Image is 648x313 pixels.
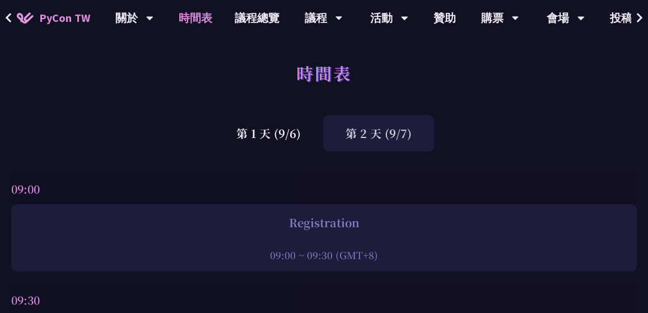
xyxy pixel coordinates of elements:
[39,10,90,26] span: PyCon TW
[17,248,631,262] div: 09:00 ~ 09:30 (GMT+8)
[323,115,434,151] div: 第 2 天 (9/7)
[11,174,637,204] div: 09:00
[17,214,631,231] div: Registration
[214,115,323,151] div: 第 1 天 (9/6)
[6,4,101,32] a: PyCon TW
[296,56,352,90] h1: 時間表
[17,12,34,24] img: Home icon of PyCon TW 2025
